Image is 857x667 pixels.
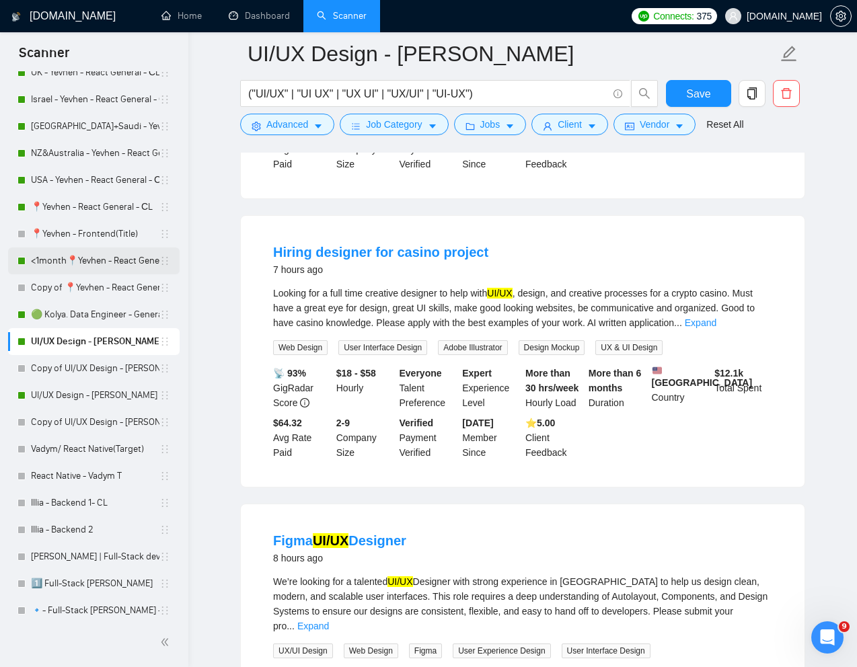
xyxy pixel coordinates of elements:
[317,10,367,22] a: searchScanner
[159,202,170,212] span: holder
[811,621,844,654] iframe: Intercom live chat
[714,368,743,379] b: $ 12.1k
[8,301,180,328] li: 🟢 Kolya. Data Engineer - General
[666,80,731,107] button: Save
[31,328,159,355] a: UI/UX Design - [PERSON_NAME]
[465,121,475,131] span: folder
[586,366,649,410] div: Duration
[830,5,852,27] button: setting
[248,85,607,102] input: Search Freelance Jobs...
[31,489,159,516] a: Illia - Backend 1- CL
[428,121,437,131] span: caret-down
[8,463,180,489] li: React Native - Vadym T
[613,114,696,135] button: idcardVendorcaret-down
[706,117,743,132] a: Reset All
[558,117,582,132] span: Client
[229,10,290,22] a: dashboardDashboard
[273,368,306,379] b: 📡 93%
[387,576,412,587] mark: UI/UX
[773,80,800,107] button: delete
[8,221,180,247] li: 📍Yevhen - Frontend(Title)
[613,89,622,98] span: info-circle
[8,43,80,71] span: Scanner
[338,340,427,355] span: User Interface Design
[8,382,180,409] li: UI/UX Design - Natalia
[631,80,658,107] button: search
[739,80,766,107] button: copy
[336,368,376,379] b: $18 - $58
[480,117,500,132] span: Jobs
[366,117,422,132] span: Job Category
[159,551,170,562] span: holder
[8,543,180,570] li: Illia Soroka | Full-Stack dev
[438,340,507,355] span: Adobe Illustrator
[686,85,710,102] span: Save
[8,570,180,597] li: 1️⃣ Full-Stack Dmytro Mach
[640,117,669,132] span: Vendor
[313,121,323,131] span: caret-down
[400,418,434,428] b: Verified
[31,59,159,86] a: UK - Yevhen - React General - СL
[336,418,350,428] b: 2-9
[31,274,159,301] a: Copy of 📍Yevhen - React General - СL
[160,635,174,649] span: double-left
[459,366,523,410] div: Experience Level
[159,605,170,616] span: holder
[31,543,159,570] a: [PERSON_NAME] | Full-Stack dev
[587,121,597,131] span: caret-down
[8,86,180,113] li: Israel - Yevhen - React General - СL
[8,516,180,543] li: Illia - Backend 2
[300,398,309,407] span: info-circle
[159,175,170,186] span: holder
[652,366,753,388] b: [GEOGRAPHIC_DATA]
[675,121,684,131] span: caret-down
[839,621,850,632] span: 9
[830,11,852,22] a: setting
[31,382,159,409] a: UI/UX Design - [PERSON_NAME]
[252,121,261,131] span: setting
[8,436,180,463] li: Vadym/ React Native(Target)
[462,418,493,428] b: [DATE]
[400,368,442,379] b: Everyone
[159,444,170,455] span: holder
[780,45,798,63] span: edit
[31,221,159,247] a: 📍Yevhen - Frontend(Title)
[487,288,512,299] mark: UI/UX
[462,368,492,379] b: Expert
[159,94,170,105] span: holder
[159,256,170,266] span: holder
[273,550,406,566] div: 8 hours ago
[31,167,159,194] a: USA - Yevhen - React General - СL
[161,10,202,22] a: homeHome
[273,262,488,278] div: 7 hours ago
[8,167,180,194] li: USA - Yevhen - React General - СL
[159,282,170,293] span: holder
[287,621,295,631] span: ...
[159,121,170,132] span: holder
[159,390,170,401] span: holder
[31,301,159,328] a: 🟢 Kolya. Data Engineer - General
[31,86,159,113] a: Israel - Yevhen - React General - СL
[8,328,180,355] li: UI/UX Design - Mariana Derevianko
[653,366,662,375] img: 🇺🇸
[525,418,555,428] b: ⭐️ 5.00
[270,366,334,410] div: GigRadar Score
[31,140,159,167] a: NZ&Australia - Yevhen - React General - СL
[8,113,180,140] li: UAE+Saudi - Yevhen - React General - СL
[31,247,159,274] a: <1month📍Yevhen - React General - СL
[340,114,448,135] button: barsJob Categorycaret-down
[685,317,716,328] a: Expand
[8,355,180,382] li: Copy of UI/UX Design - Mariana Derevianko
[31,436,159,463] a: Vadym/ React Native(Target)
[11,6,21,28] img: logo
[351,121,361,131] span: bars
[270,416,334,460] div: Avg Rate Paid
[334,416,397,460] div: Company Size
[273,418,302,428] b: $64.32
[31,113,159,140] a: [GEOGRAPHIC_DATA]+Saudi - Yevhen - React General - СL
[409,643,442,658] span: Figma
[31,597,159,624] a: 🔹- Full-Stack [PERSON_NAME] - CL
[31,570,159,597] a: 1️⃣ Full-Stack [PERSON_NAME]
[397,366,460,410] div: Talent Preference
[240,114,334,135] button: settingAdvancedcaret-down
